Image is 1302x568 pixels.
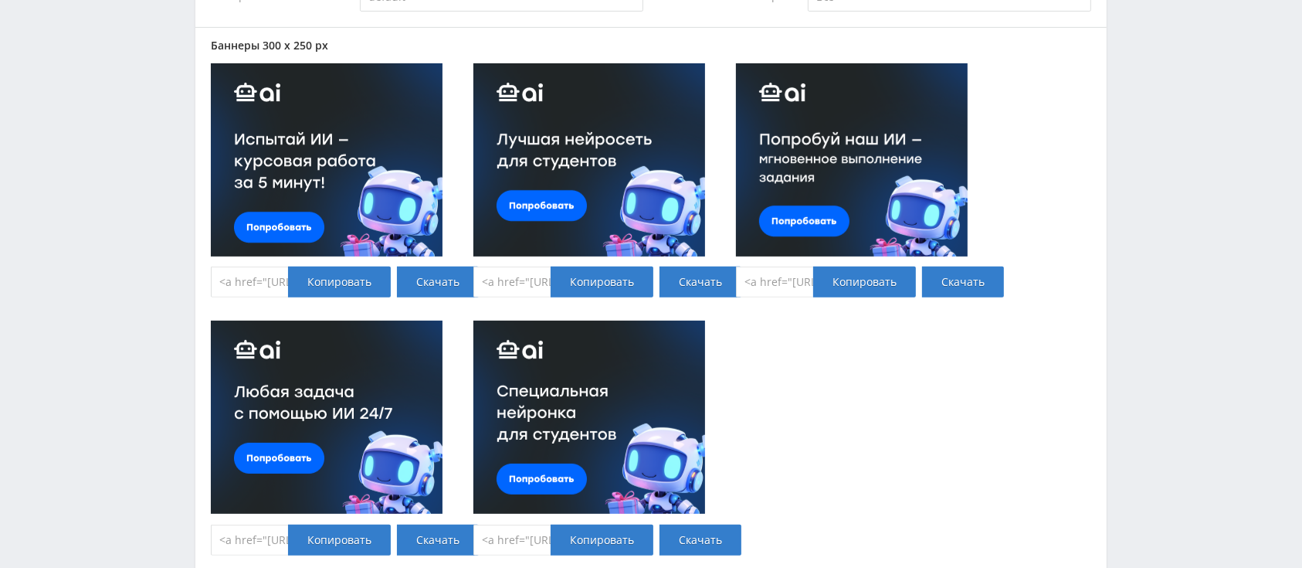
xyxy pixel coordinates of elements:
div: Копировать [551,525,653,556]
div: Копировать [288,525,391,556]
div: Копировать [813,267,916,298]
a: Скачать [659,267,741,298]
div: Копировать [551,267,653,298]
a: Скачать [397,267,479,298]
div: Баннеры 300 x 250 px [211,39,1091,52]
a: Скачать [397,525,479,556]
a: Скачать [659,525,741,556]
a: Скачать [922,267,1004,298]
div: Копировать [288,267,391,298]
